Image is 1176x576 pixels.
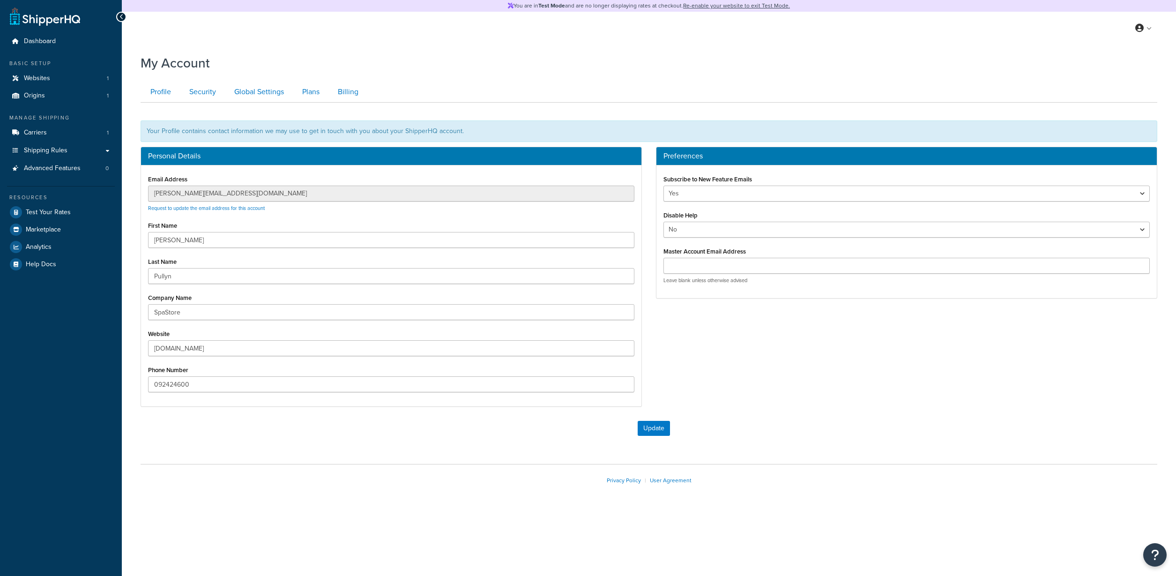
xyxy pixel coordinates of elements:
label: Phone Number [148,367,188,374]
a: Security [179,82,223,103]
label: Subscribe to New Feature Emails [663,176,752,183]
a: Privacy Policy [607,476,641,485]
a: Advanced Features 0 [7,160,115,177]
a: Analytics [7,239,115,255]
a: Marketplace [7,221,115,238]
div: Manage Shipping [7,114,115,122]
label: Last Name [148,258,177,265]
li: Websites [7,70,115,87]
a: Test Your Rates [7,204,115,221]
a: Shipping Rules [7,142,115,159]
a: ShipperHQ Home [10,7,80,26]
a: Carriers 1 [7,124,115,142]
span: Origins [24,92,45,100]
label: Company Name [148,294,192,301]
a: Profile [141,82,179,103]
div: Basic Setup [7,60,115,67]
span: Websites [24,75,50,82]
li: Advanced Features [7,160,115,177]
a: Websites 1 [7,70,115,87]
span: 1 [107,92,109,100]
li: Origins [7,87,115,105]
a: Plans [292,82,327,103]
label: Master Account Email Address [663,248,746,255]
div: Resources [7,194,115,202]
label: Disable Help [663,212,698,219]
span: 1 [107,75,109,82]
li: Carriers [7,124,115,142]
h3: Preferences [663,152,1150,160]
label: Email Address [148,176,187,183]
div: Your Profile contains contact information we may use to get in touch with you about your ShipperH... [141,120,1157,142]
span: 0 [105,165,109,172]
span: Carriers [24,129,47,137]
span: | [645,476,646,485]
label: First Name [148,222,177,229]
span: Marketplace [26,226,61,234]
button: Open Resource Center [1143,543,1167,567]
strong: Test Mode [538,1,565,10]
h1: My Account [141,54,210,72]
a: Re-enable your website to exit Test Mode. [683,1,790,10]
span: 1 [107,129,109,137]
button: Update [638,421,670,436]
span: Advanced Features [24,165,81,172]
a: Help Docs [7,256,115,273]
label: Website [148,330,170,337]
a: Dashboard [7,33,115,50]
a: Request to update the email address for this account [148,204,265,212]
a: Global Settings [224,82,291,103]
span: Dashboard [24,37,56,45]
a: Origins 1 [7,87,115,105]
span: Test Your Rates [26,209,71,217]
h3: Personal Details [148,152,634,160]
a: User Agreement [650,476,692,485]
span: Shipping Rules [24,147,67,155]
span: Help Docs [26,261,56,269]
p: Leave blank unless otherwise advised [663,277,1150,284]
span: Analytics [26,243,52,251]
a: Billing [328,82,366,103]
